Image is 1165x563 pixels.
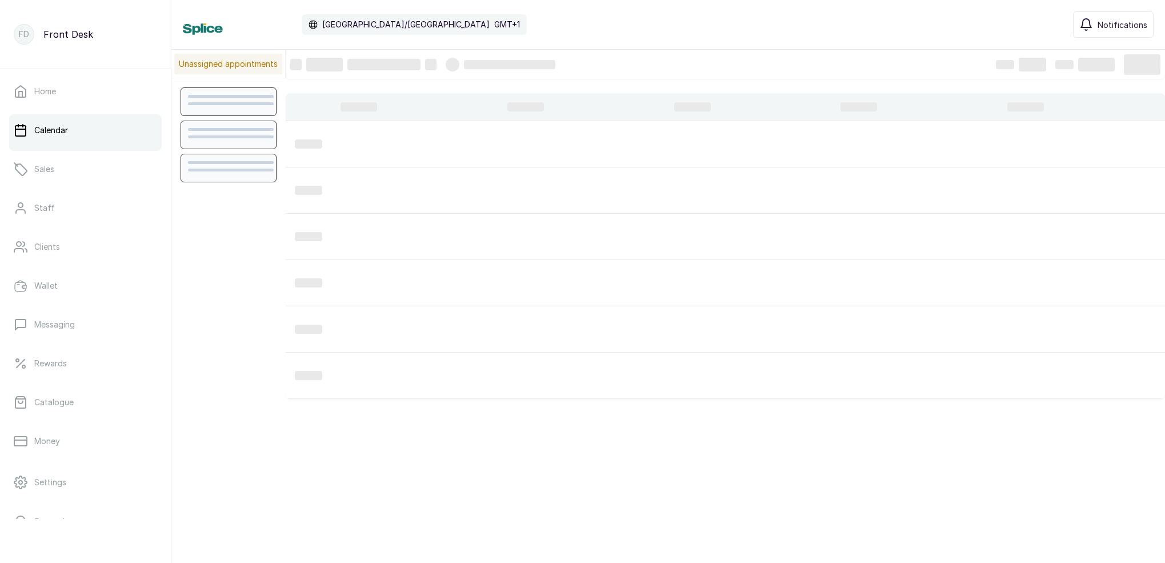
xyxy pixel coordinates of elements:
a: Home [9,75,162,107]
span: Notifications [1098,19,1147,31]
a: Messaging [9,309,162,341]
p: Money [34,436,60,447]
a: Calendar [9,114,162,146]
p: Staff [34,202,55,214]
a: Staff [9,192,162,224]
p: Rewards [34,358,67,369]
p: Wallet [34,280,58,292]
a: Support [9,505,162,537]
p: Home [34,86,56,97]
p: Messaging [34,319,75,330]
a: Money [9,425,162,457]
p: Support [34,516,66,527]
a: Sales [9,153,162,185]
p: Front Desk [43,27,93,41]
button: Notifications [1073,11,1154,38]
a: Catalogue [9,386,162,418]
p: [GEOGRAPHIC_DATA]/[GEOGRAPHIC_DATA] [322,19,490,30]
a: Rewards [9,348,162,380]
p: Settings [34,477,66,488]
p: Sales [34,163,54,175]
p: GMT+1 [494,19,520,30]
a: Clients [9,231,162,263]
p: FD [19,29,29,40]
p: Unassigned appointments [174,54,282,74]
p: Calendar [34,125,68,136]
a: Wallet [9,270,162,302]
p: Clients [34,241,60,253]
a: Settings [9,466,162,498]
p: Catalogue [34,397,74,408]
